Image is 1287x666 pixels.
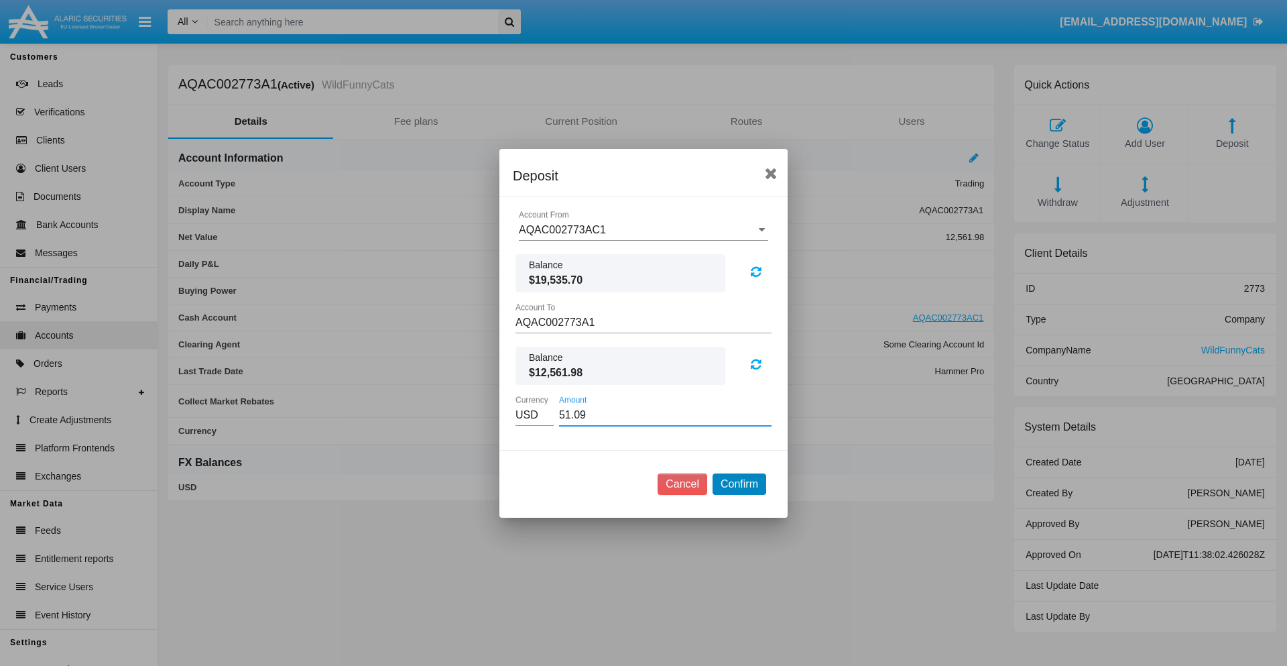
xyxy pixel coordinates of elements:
[529,365,712,381] span: $12,561.98
[529,272,712,288] span: $19,535.70
[513,165,774,186] div: Deposit
[658,474,707,495] button: Cancel
[529,258,712,272] span: Balance
[529,351,712,365] span: Balance
[713,474,766,495] button: Confirm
